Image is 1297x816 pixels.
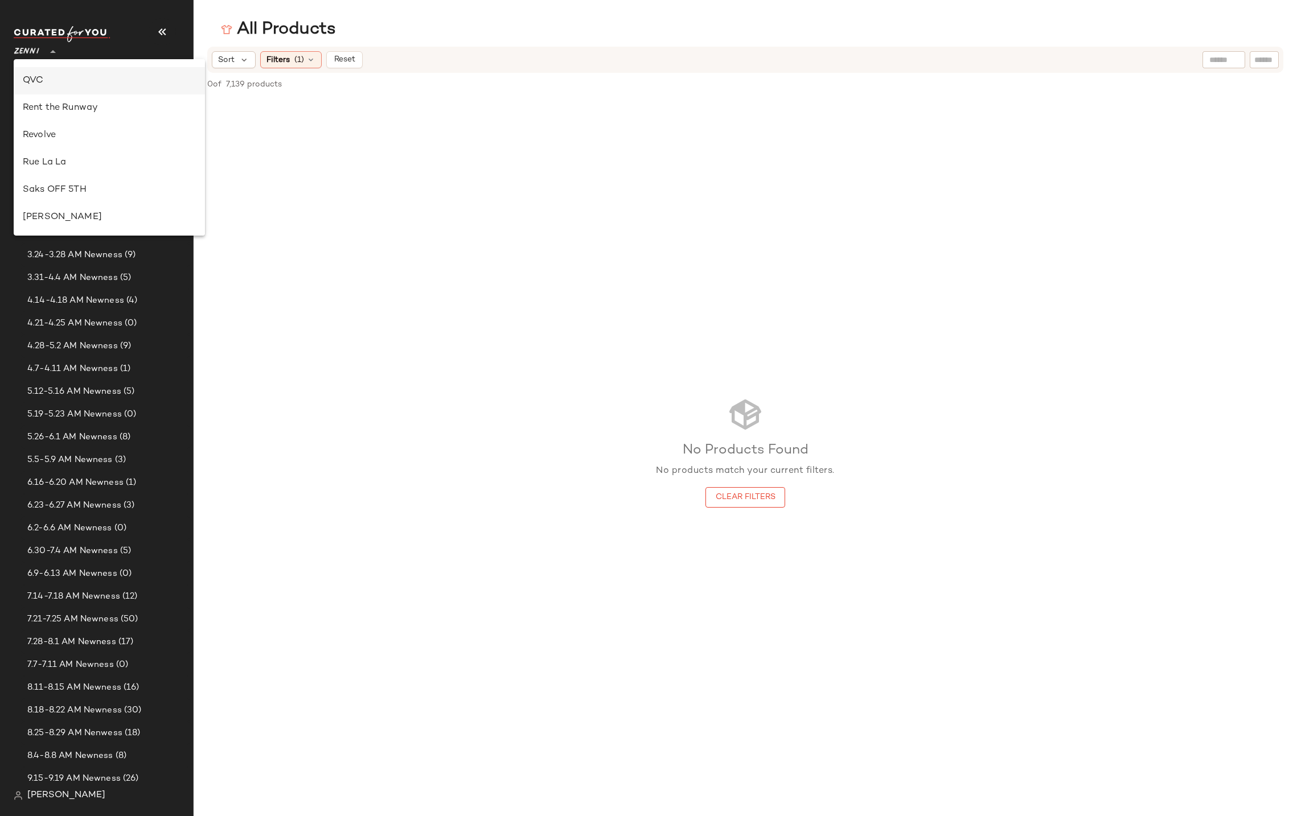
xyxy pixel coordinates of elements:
[23,74,196,88] div: QVC
[294,54,304,66] span: (1)
[27,385,121,398] span: 5.12-5.16 AM Newness
[333,55,355,64] span: Reset
[715,493,775,502] span: Clear Filters
[23,101,196,115] div: Rent the Runway
[221,18,336,41] div: All Products
[121,772,139,785] span: (26)
[27,317,122,330] span: 4.21-4.25 AM Newness
[27,636,116,649] span: 7.28-8.1 AM Newness
[117,431,130,444] span: (8)
[116,636,134,649] span: (17)
[118,340,131,353] span: (9)
[124,294,137,307] span: (4)
[27,789,105,802] span: [PERSON_NAME]
[27,522,112,535] span: 6.2-6.6 AM Newness
[27,408,122,421] span: 5.19-5.23 AM Newness
[705,487,785,508] button: Clear Filters
[118,362,130,376] span: (1)
[27,340,118,353] span: 4.28-5.2 AM Newness
[122,408,136,421] span: (0)
[27,727,122,740] span: 8.25-8.29 AM Nenwess
[23,183,196,197] div: Saks OFF 5TH
[656,442,835,460] h3: No Products Found
[120,590,138,603] span: (12)
[27,681,121,694] span: 8.11-8.15 AM Newness
[122,704,142,717] span: (30)
[121,681,139,694] span: (16)
[27,658,114,671] span: 7.7-7.11 AM Newness
[23,211,196,224] div: [PERSON_NAME]
[14,39,39,59] span: Zenni
[27,545,118,558] span: 6.30-7.4 AM Newness
[326,51,363,68] button: Reset
[23,129,196,142] div: Revolve
[122,317,137,330] span: (0)
[27,294,124,307] span: 4.14-4.18 AM Newness
[14,59,205,236] div: undefined-list
[27,772,121,785] span: 9.15-9.19 AM Newness
[27,271,118,285] span: 3.31-4.4 AM Newness
[122,249,136,262] span: (9)
[23,156,196,170] div: Rue La La
[27,499,121,512] span: 6.23-6.27 AM Newness
[118,271,131,285] span: (5)
[124,476,136,489] span: (1)
[266,54,290,66] span: Filters
[113,749,126,763] span: (8)
[207,79,221,90] span: 0 of
[114,658,128,671] span: (0)
[221,24,232,35] img: svg%3e
[118,545,131,558] span: (5)
[218,54,235,66] span: Sort
[27,704,122,717] span: 8.18-8.22 AM Newness
[27,362,118,376] span: 4.7-4.11 AM Newness
[122,727,141,740] span: (18)
[27,613,118,626] span: 7.21-7.25 AM Newness
[121,499,134,512] span: (3)
[656,464,835,478] p: No products match your current filters.
[113,454,126,467] span: (3)
[14,26,110,42] img: cfy_white_logo.C9jOOHJF.svg
[27,567,117,580] span: 6.9-6.13 AM Newness
[27,590,120,603] span: 7.14-7.18 AM Newness
[27,249,122,262] span: 3.24-3.28 AM Newness
[27,431,117,444] span: 5.26-6.1 AM Newness
[226,79,282,90] span: 7,139 products
[117,567,132,580] span: (0)
[118,613,138,626] span: (50)
[27,749,113,763] span: 8.4-8.8 AM Newness
[27,476,124,489] span: 6.16-6.20 AM Newness
[14,791,23,800] img: svg%3e
[27,454,113,467] span: 5.5-5.9 AM Newness
[121,385,134,398] span: (5)
[112,522,126,535] span: (0)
